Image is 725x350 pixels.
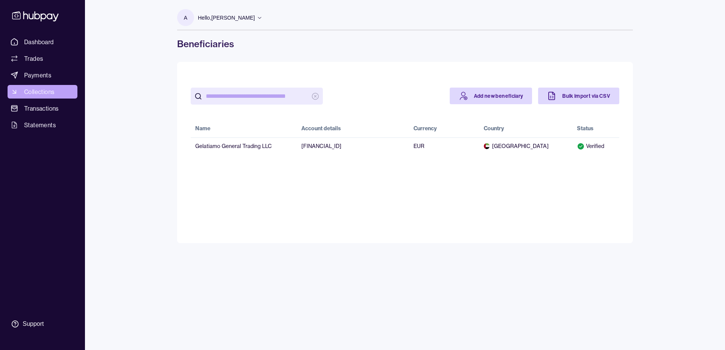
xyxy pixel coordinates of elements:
span: Payments [24,71,51,80]
a: Trades [8,52,77,65]
input: search [206,88,308,105]
p: Hello, [PERSON_NAME] [198,14,255,22]
span: Dashboard [24,37,54,46]
td: EUR [409,137,479,154]
a: Dashboard [8,35,77,49]
a: Payments [8,68,77,82]
div: Country [484,125,504,132]
div: Name [195,125,210,132]
span: [GEOGRAPHIC_DATA] [484,142,568,150]
span: Transactions [24,104,59,113]
div: Status [577,125,594,132]
div: Account details [301,125,341,132]
a: Add new beneficiary [450,88,532,104]
span: Statements [24,120,56,130]
h1: Beneficiaries [177,38,633,50]
span: Collections [24,87,54,96]
span: Trades [24,54,43,63]
p: A [184,14,187,22]
div: Currency [413,125,437,132]
div: Verified [577,142,615,150]
a: Bulk import via CSV [538,88,619,104]
td: Gelatiamo General Trading LLC [191,137,297,154]
a: Collections [8,85,77,99]
div: Support [23,320,44,328]
a: Support [8,316,77,332]
a: Statements [8,118,77,132]
td: [FINANCIAL_ID] [297,137,409,154]
a: Transactions [8,102,77,115]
